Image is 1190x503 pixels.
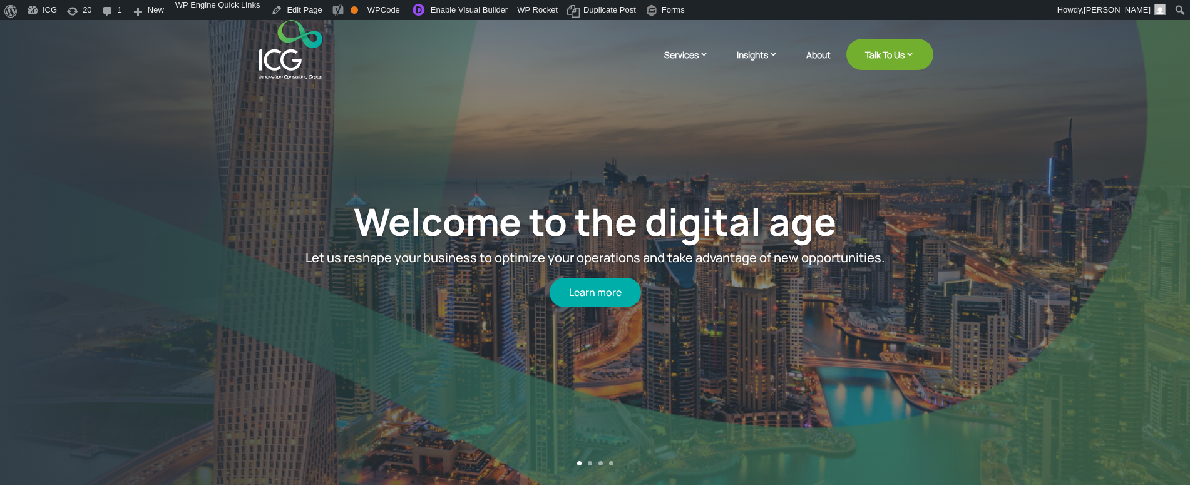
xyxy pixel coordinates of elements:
a: Learn more [550,278,641,307]
a: 4 [609,461,613,465]
div: OK [351,6,358,14]
a: 1 [577,461,582,465]
span: Forms [662,5,685,25]
span: Duplicate Post [583,5,636,25]
img: ICG [259,20,322,79]
a: Services [664,48,721,79]
span: 1 [118,5,122,25]
a: About [806,50,831,79]
span: New [148,5,164,25]
a: Welcome to the digital age [354,196,836,247]
a: Talk To Us [846,39,933,70]
span: [PERSON_NAME] [1084,5,1151,14]
span: 20 [83,5,91,25]
a: 2 [588,461,592,465]
a: 3 [598,461,603,465]
a: Insights [737,48,791,79]
span: Let us reshape your business to optimize your operations and take advantage of new opportunities. [305,249,885,266]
